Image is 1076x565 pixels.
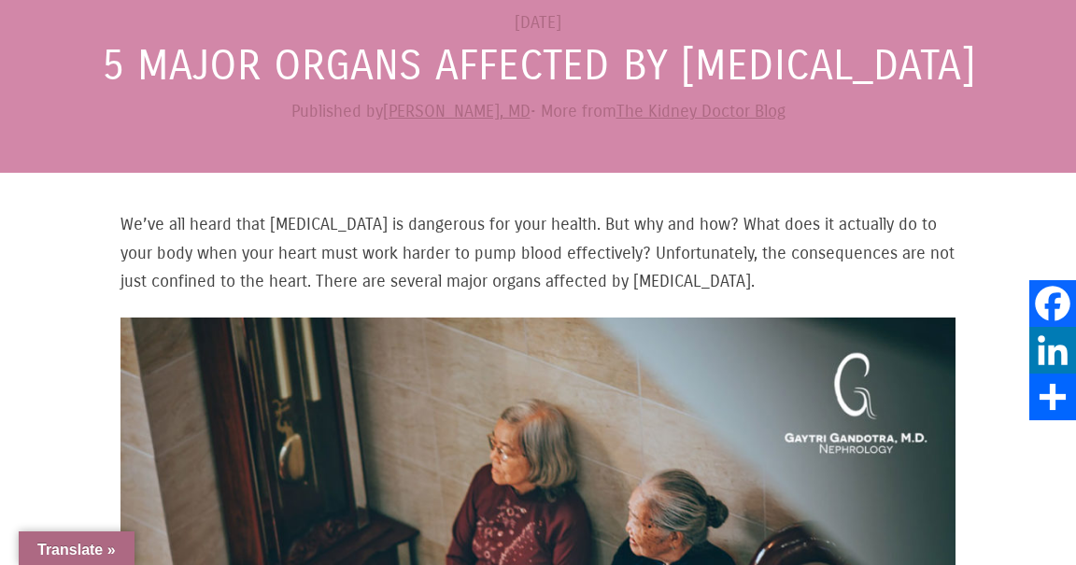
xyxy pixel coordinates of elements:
[1029,327,1076,374] a: LinkedIn
[383,101,531,121] a: [PERSON_NAME], MD
[37,542,116,558] span: Translate »
[1029,280,1076,327] a: Facebook
[616,101,786,121] a: The Kidney Doctor Blog
[120,210,956,296] p: We’ve all heard that [MEDICAL_DATA] is dangerous for your health. But why and how? What does it a...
